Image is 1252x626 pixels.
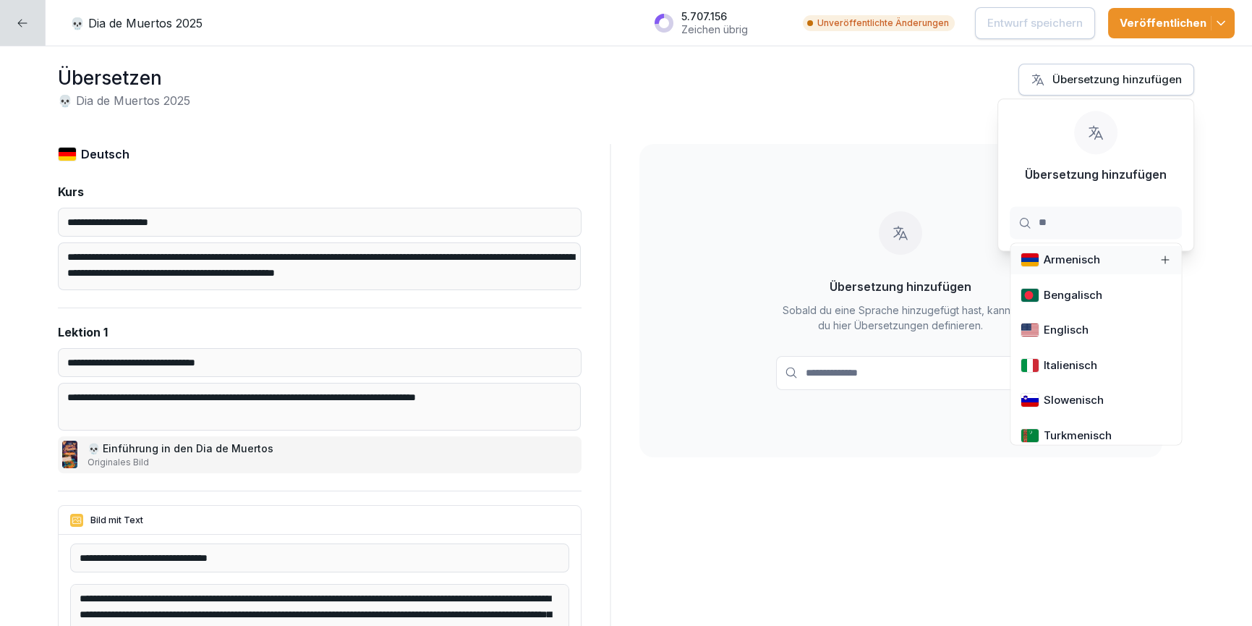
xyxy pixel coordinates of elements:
[681,23,748,36] p: Zeichen übrig
[58,323,108,341] p: Lektion 1
[1044,428,1112,444] p: Turkmenisch
[776,303,1025,333] p: Sobald du eine Sprache hinzugefügt hast, kannst du hier Übersetzungen definieren.
[1018,64,1194,96] button: Übersetzung hinzufügen
[88,456,276,469] p: Originales Bild
[81,145,129,163] p: Deutsch
[987,15,1083,31] p: Entwurf speichern
[1021,323,1039,338] img: us.svg
[975,7,1095,39] button: Entwurf speichern
[62,441,77,468] img: yglenikvkck0rd4eiazqtrhh.png
[1044,287,1102,304] p: Bengalisch
[1025,166,1167,183] p: Übersetzung hinzufügen
[1031,72,1182,88] div: Übersetzung hinzufügen
[58,147,77,161] img: de.svg
[1021,288,1039,303] img: bd.svg
[90,514,143,527] p: Bild mit Text
[1108,8,1235,38] button: Veröffentlichen
[70,14,203,32] p: 💀 Dia de Muertos 2025
[58,92,190,109] h2: 💀 Dia de Muertos 2025
[88,441,276,456] p: 💀 Einführung in den Dia de Muertos
[1021,358,1039,373] img: it.svg
[817,17,949,30] p: Unveröffentlichte Änderungen
[830,278,971,295] p: Übersetzung hinzufügen
[58,64,190,92] h1: Übersetzen
[1021,253,1039,268] img: am.svg
[1120,15,1223,31] div: Veröffentlichen
[1021,428,1039,443] img: tm.svg
[1021,394,1039,408] img: si.svg
[681,10,748,23] p: 5.707.156
[1044,252,1100,268] p: Armenisch
[1044,392,1104,409] p: Slowenisch
[58,183,84,200] p: Kurs
[1044,322,1089,339] p: Englisch
[1044,358,1097,373] p: Italienisch
[647,4,790,41] button: 5.707.156Zeichen übrig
